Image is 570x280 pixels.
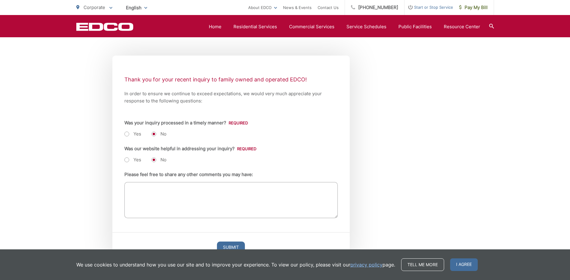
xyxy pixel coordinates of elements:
[121,2,152,13] span: English
[76,261,395,268] p: We use cookies to understand how you use our site and to improve your experience. To view our pol...
[124,90,338,105] p: In order to ensure we continue to exceed expectations, we would very much appreciate your respons...
[76,23,133,31] a: EDCD logo. Return to the homepage.
[450,258,478,271] span: I agree
[398,23,432,30] a: Public Facilities
[289,23,334,30] a: Commercial Services
[401,258,444,271] a: Tell me more
[459,4,488,11] span: Pay My Bill
[318,4,339,11] a: Contact Us
[124,120,248,126] label: Was your inquiry processed in a timely manner?
[209,23,221,30] a: Home
[124,172,253,177] label: Please feel free to share any other comments you may have:
[283,4,312,11] a: News & Events
[151,131,166,137] label: No
[124,157,141,163] label: Yes
[233,23,277,30] a: Residential Services
[444,23,480,30] a: Resource Center
[151,157,166,163] label: No
[350,261,383,268] a: privacy policy
[124,75,338,84] p: Thank you for your recent inquiry to family owned and operated EDCO!
[346,23,386,30] a: Service Schedules
[84,5,105,10] span: Corporate
[217,242,245,253] input: Submit
[248,4,277,11] a: About EDCO
[124,131,141,137] label: Yes
[124,146,256,151] label: Was our website helpful in addressing your inquiry?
